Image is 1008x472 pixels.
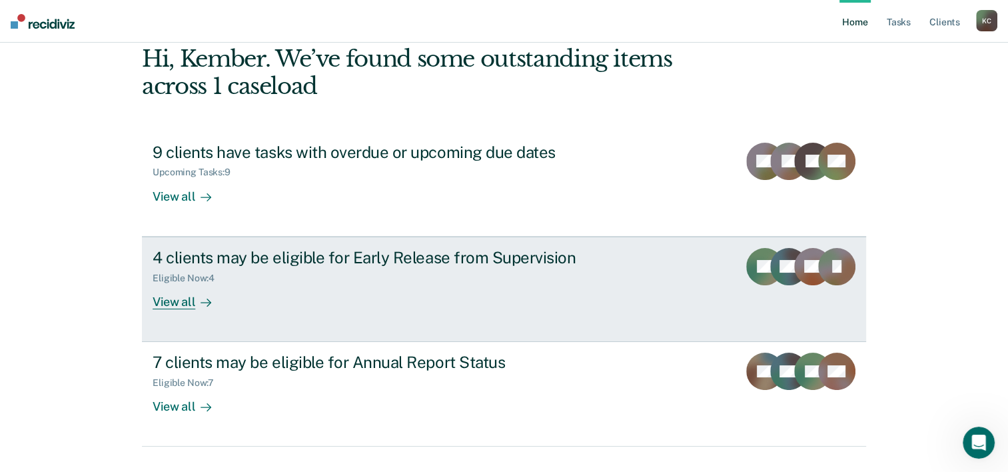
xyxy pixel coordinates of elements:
iframe: Intercom live chat [963,427,995,459]
div: View all [153,178,227,204]
div: Eligible Now : 7 [153,377,225,389]
div: Upcoming Tasks : 9 [153,167,241,178]
a: 4 clients may be eligible for Early Release from SupervisionEligible Now:4View all [142,237,866,342]
div: 9 clients have tasks with overdue or upcoming due dates [153,143,620,162]
div: 7 clients may be eligible for Annual Report Status [153,353,620,372]
button: KC [976,10,997,31]
a: 7 clients may be eligible for Annual Report StatusEligible Now:7View all [142,342,866,447]
div: Hi, Kember. We’ve found some outstanding items across 1 caseload [142,45,721,100]
div: Eligible Now : 4 [153,273,225,284]
div: View all [153,283,227,309]
div: View all [153,389,227,415]
a: 9 clients have tasks with overdue or upcoming due datesUpcoming Tasks:9View all [142,132,866,237]
img: Recidiviz [11,14,75,29]
div: 4 clients may be eligible for Early Release from Supervision [153,248,620,267]
div: K C [976,10,997,31]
